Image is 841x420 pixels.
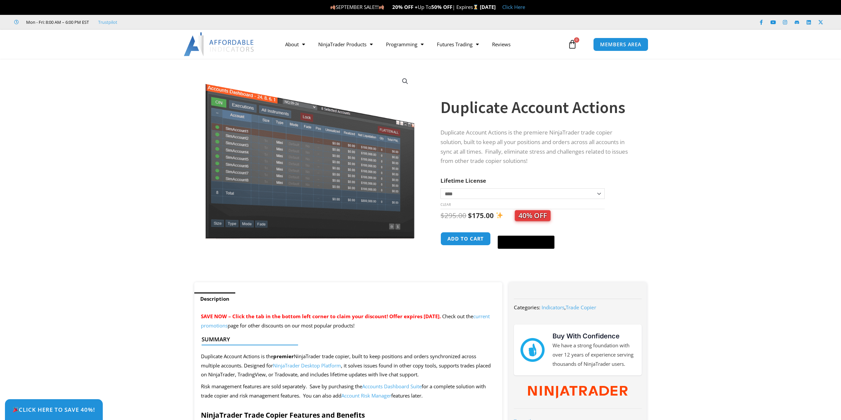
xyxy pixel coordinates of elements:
[468,211,472,220] span: $
[440,211,466,220] bdi: 295.00
[279,37,312,52] a: About
[279,37,566,52] nav: Menu
[496,231,556,232] iframe: Secure express checkout frame
[498,236,554,249] button: Buy with GPay
[593,38,648,51] a: MEMBERS AREA
[440,202,451,207] a: Clear options
[574,37,579,43] span: 0
[98,18,117,26] a: Trustpilot
[399,75,411,87] a: View full-screen image gallery
[480,4,496,10] strong: [DATE]
[341,392,391,399] a: Account Risk Manager
[392,4,418,10] strong: 20% OFF +
[24,18,89,26] span: Mon - Fri: 8:00 AM – 6:00 PM EST
[496,212,503,219] img: ✨
[542,304,564,311] a: Indicators
[514,304,540,311] span: Categories:
[566,304,596,311] a: Trade Copier
[558,35,587,54] a: 0
[528,386,628,399] img: NinjaTrader Wordmark color RGB | Affordable Indicators – NinjaTrader
[312,37,379,52] a: NinjaTrader Products
[194,292,235,305] a: Description
[440,211,444,220] span: $
[431,4,452,10] strong: 50% OFF
[13,407,19,412] img: 🎉
[440,128,633,166] p: Duplicate Account Actions is the premiere NinjaTrader trade copier solution, built to keep all yo...
[553,331,635,341] h3: Buy With Confidence
[542,304,596,311] span: ,
[379,5,384,10] img: 🍂
[468,211,494,220] bdi: 175.00
[362,383,422,390] a: Accounts Dashboard Suite
[553,341,635,369] p: We have a strong foundation with over 12 years of experience serving thousands of NinjaTrader users.
[515,210,551,221] span: 40% OFF
[201,312,496,330] p: Check out the page for other discounts on our most popular products!
[202,336,490,343] h4: Summary
[273,362,341,369] a: NinjaTrader Desktop Platform
[204,70,416,239] img: Screenshot 2024-08-26 15414455555
[201,353,491,378] span: Duplicate Account Actions is the NinjaTrader trade copier, built to keep positions and orders syn...
[13,407,95,412] span: Click Here to save 40%!
[473,5,478,10] img: ⌛
[502,4,525,10] a: Click Here
[430,37,485,52] a: Futures Trading
[485,37,517,52] a: Reviews
[379,37,430,52] a: Programming
[273,353,294,360] strong: premier
[201,382,496,401] p: Risk management features are sold separately. Save by purchasing the for a complete solution with...
[440,177,486,184] label: Lifetime License
[5,399,103,420] a: 🎉Click Here to save 40%!
[330,5,335,10] img: 🍂
[330,4,480,10] span: SEPTEMBER SALE!!! Up To | Expires
[184,32,255,56] img: LogoAI | Affordable Indicators – NinjaTrader
[440,232,491,246] button: Add to cart
[440,96,633,119] h1: Duplicate Account Actions
[600,42,641,47] span: MEMBERS AREA
[201,313,441,320] span: SAVE NOW – Click the tab in the bottom left corner to claim your discount! Offer expires [DATE].
[520,338,544,362] img: mark thumbs good 43913 | Affordable Indicators – NinjaTrader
